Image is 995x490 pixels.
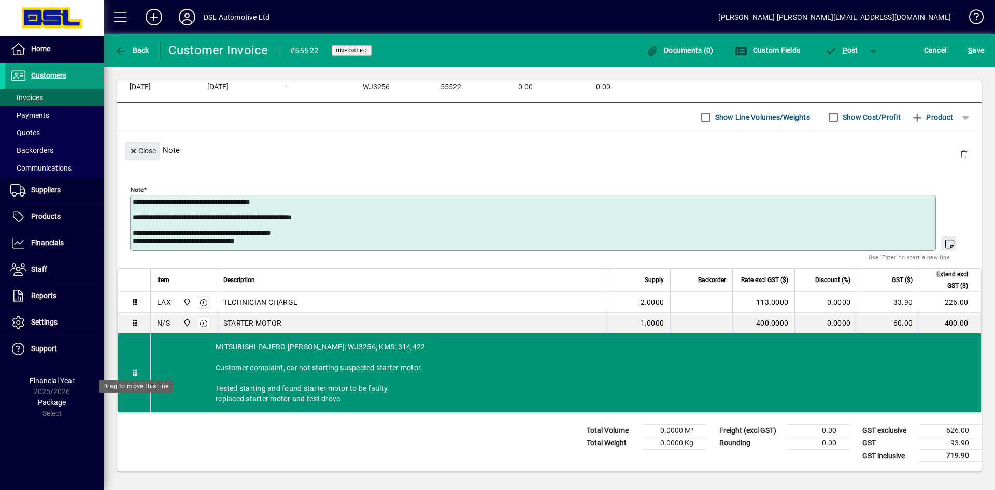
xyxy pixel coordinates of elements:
[857,450,919,463] td: GST inclusive
[38,398,66,407] span: Package
[130,83,151,91] span: [DATE]
[714,437,787,450] td: Rounding
[117,131,982,169] div: Note
[31,344,57,353] span: Support
[99,380,173,393] div: Drag to move this line
[815,274,850,286] span: Discount (%)
[951,149,976,159] app-page-header-button: Delete
[31,186,61,194] span: Suppliers
[843,46,847,54] span: P
[965,41,987,60] button: Save
[5,177,104,203] a: Suppliers
[5,230,104,256] a: Financials
[104,41,161,60] app-page-header-button: Back
[713,112,810,122] label: Show Line Volumes/Weights
[921,41,949,60] button: Cancel
[129,143,156,160] span: Close
[825,46,858,54] span: ost
[5,89,104,106] a: Invoices
[31,212,61,220] span: Products
[336,47,367,54] span: Unposted
[122,146,163,155] app-page-header-button: Close
[31,291,56,300] span: Reports
[31,45,50,53] span: Home
[739,297,788,307] div: 113.0000
[10,111,49,119] span: Payments
[919,450,982,463] td: 719.90
[968,46,972,54] span: S
[5,283,104,309] a: Reports
[180,317,192,329] span: Central
[732,41,803,60] button: Custom Fields
[31,239,64,247] span: Financials
[869,251,950,263] mat-hint: Use 'Enter' to start a new line
[961,2,982,36] a: Knowledge Base
[714,425,787,437] td: Freight (excl GST)
[581,437,644,450] td: Total Weight
[5,106,104,124] a: Payments
[125,142,160,160] button: Close
[644,425,706,437] td: 0.0000 M³
[112,41,152,60] button: Back
[30,376,75,385] span: Financial Year
[5,204,104,230] a: Products
[841,112,901,122] label: Show Cost/Profit
[698,274,726,286] span: Backorder
[170,8,204,26] button: Profile
[924,42,947,59] span: Cancel
[518,83,533,91] span: 0.00
[819,41,863,60] button: Post
[919,425,982,437] td: 626.00
[5,142,104,159] a: Backorders
[641,297,664,307] span: 2.0000
[919,437,982,450] td: 93.90
[10,146,53,155] span: Backorders
[5,36,104,62] a: Home
[363,83,390,91] span: WJ3256
[892,274,913,286] span: GST ($)
[794,313,857,333] td: 0.0000
[157,318,170,328] div: N/S
[115,46,149,54] span: Back
[787,425,849,437] td: 0.00
[207,83,229,91] span: [DATE]
[223,297,297,307] span: TECHNICIAN CHARGE
[906,108,958,127] button: Product
[739,318,788,328] div: 400.0000
[31,265,47,273] span: Staff
[911,109,953,125] span: Product
[794,292,857,313] td: 0.0000
[645,274,664,286] span: Supply
[223,274,255,286] span: Description
[5,159,104,177] a: Communications
[951,142,976,166] button: Delete
[919,313,981,333] td: 400.00
[581,425,644,437] td: Total Volume
[968,42,984,59] span: ave
[223,318,281,328] span: STARTER MOTOR
[137,8,170,26] button: Add
[5,310,104,335] a: Settings
[290,43,319,59] div: #55522
[919,292,981,313] td: 226.00
[926,269,968,291] span: Extend excl GST ($)
[857,313,919,333] td: 60.00
[10,129,40,137] span: Quotes
[157,274,169,286] span: Item
[5,124,104,142] a: Quotes
[644,437,706,450] td: 0.0000 Kg
[168,42,268,59] div: Customer Invoice
[285,83,287,91] span: -
[180,297,192,308] span: Central
[10,164,72,172] span: Communications
[31,71,66,79] span: Customers
[857,292,919,313] td: 33.90
[5,336,104,362] a: Support
[204,9,269,25] div: DSL Automotive Ltd
[157,297,171,307] div: LAX
[151,333,981,412] div: MITSUBISHI PAJERO [PERSON_NAME]: WJ3256, KMS: 314,422 Customer complaint, car not starting suspec...
[857,437,919,450] td: GST
[857,425,919,437] td: GST exclusive
[440,83,461,91] span: 55522
[596,83,610,91] span: 0.00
